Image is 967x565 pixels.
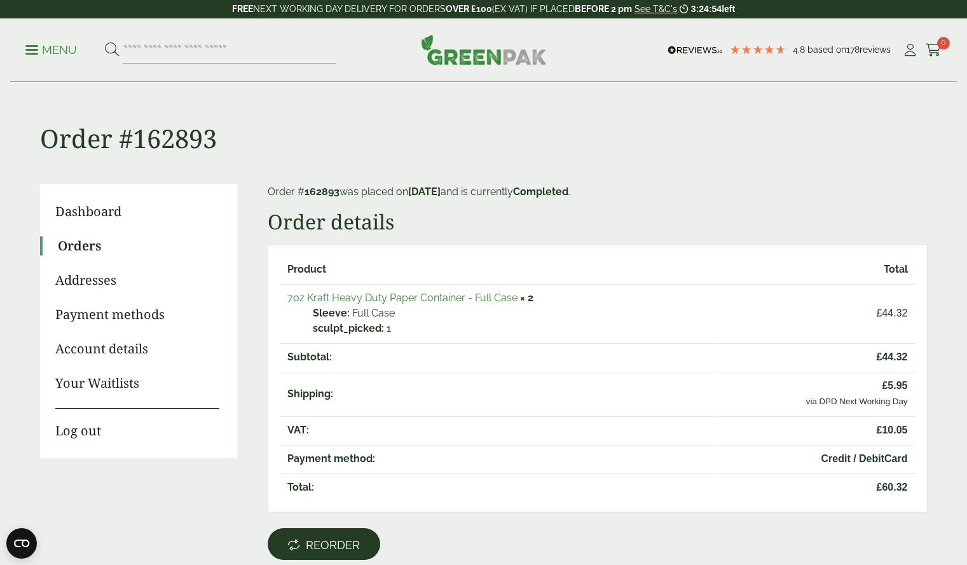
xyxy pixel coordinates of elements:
[668,46,723,55] img: REVIEWS.io
[313,306,708,321] p: Full Case
[280,256,715,283] th: Product
[716,445,915,472] td: Credit / DebitCard
[634,4,677,14] a: See T&C's
[806,397,908,406] small: via DPD Next Working Day
[58,236,219,255] a: Orders
[232,4,253,14] strong: FREE
[513,186,568,198] mark: Completed
[937,37,950,50] span: 0
[846,44,860,55] span: 178
[313,306,350,321] strong: Sleeve:
[877,308,882,318] span: £
[268,210,928,234] h2: Order details
[55,339,219,358] a: Account details
[268,528,380,560] a: Reorder
[305,186,339,198] mark: 162893
[793,44,807,55] span: 4.8
[724,350,907,365] span: 44.32
[40,83,928,154] h1: Order #162893
[280,445,715,472] th: Payment method:
[877,425,882,435] span: £
[287,292,518,304] a: 7oz Kraft Heavy Duty Paper Container - Full Case
[716,256,915,283] th: Total
[280,343,715,371] th: Subtotal:
[575,4,632,14] strong: BEFORE 2 pm
[902,44,918,57] i: My Account
[6,528,37,559] button: Open CMP widget
[280,416,715,444] th: VAT:
[724,423,907,438] span: 10.05
[55,374,219,393] a: Your Waitlists
[520,292,533,304] strong: × 2
[877,351,882,362] span: £
[882,380,888,391] span: £
[877,482,882,493] span: £
[446,4,492,14] strong: OVER £100
[421,34,547,65] img: GreenPak Supplies
[25,43,77,58] p: Menu
[313,321,384,336] strong: sculpt_picked:
[25,43,77,55] a: Menu
[268,184,928,200] p: Order # was placed on and is currently .
[55,408,219,440] a: Log out
[722,4,735,14] span: left
[691,4,722,14] span: 3:24:54
[729,44,786,55] div: 4.78 Stars
[306,538,360,552] span: Reorder
[55,305,219,324] a: Payment methods
[55,271,219,290] a: Addresses
[860,44,891,55] span: reviews
[55,202,219,221] a: Dashboard
[724,378,907,393] span: 5.95
[280,372,715,415] th: Shipping:
[926,44,942,57] i: Cart
[313,321,708,336] p: 1
[877,308,908,318] bdi: 44.32
[724,480,907,495] span: 60.32
[408,186,441,198] mark: [DATE]
[926,41,942,60] a: 0
[280,473,715,501] th: Total:
[807,44,846,55] span: Based on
